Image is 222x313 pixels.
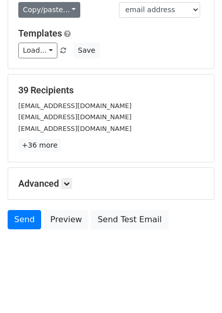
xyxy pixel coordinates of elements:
a: Load... [18,43,57,58]
button: Save [73,43,100,58]
small: [EMAIL_ADDRESS][DOMAIN_NAME] [18,125,132,132]
a: Templates [18,28,62,39]
a: Copy/paste... [18,2,80,18]
iframe: Chat Widget [171,264,222,313]
small: [EMAIL_ADDRESS][DOMAIN_NAME] [18,102,132,110]
div: 聊天小组件 [171,264,222,313]
h5: Advanced [18,178,204,189]
h5: 39 Recipients [18,85,204,96]
a: Send Test Email [91,210,168,229]
a: Send [8,210,41,229]
small: [EMAIL_ADDRESS][DOMAIN_NAME] [18,113,132,121]
a: +36 more [18,139,61,152]
a: Preview [44,210,88,229]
